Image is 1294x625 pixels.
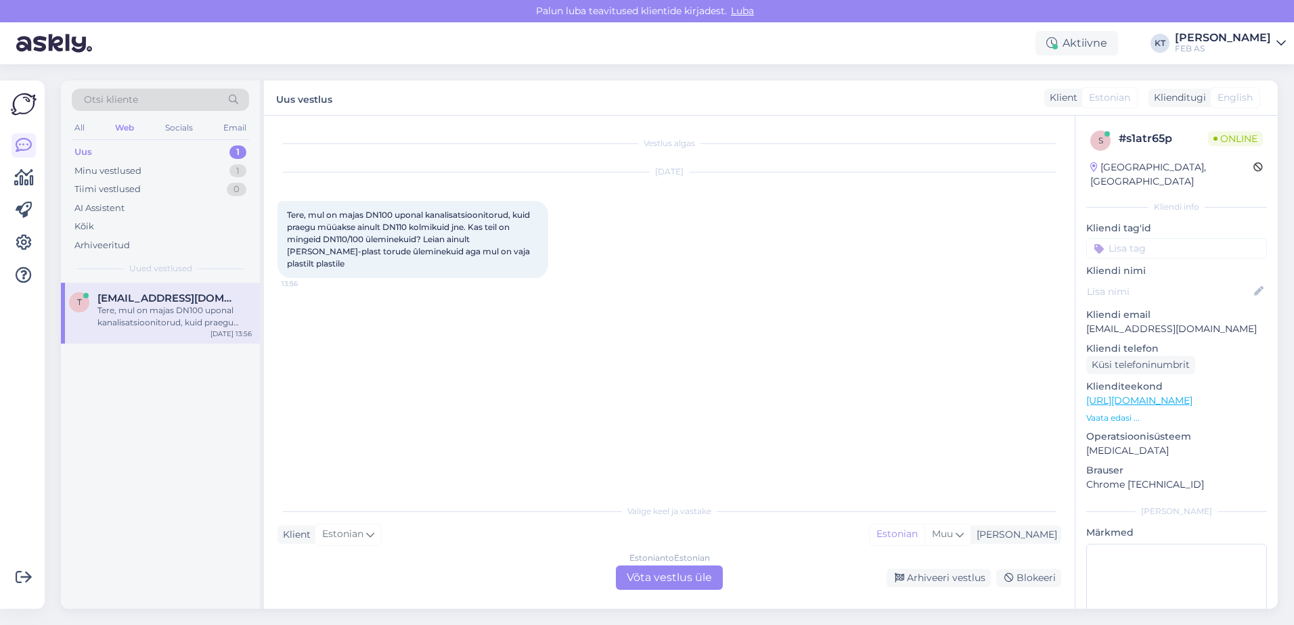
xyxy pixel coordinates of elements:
[1119,131,1208,147] div: # s1atr65p
[1086,356,1195,374] div: Küsi telefoninumbrit
[1086,412,1267,424] p: Vaata edasi ...
[1086,379,1267,394] p: Klienditeekond
[971,528,1057,542] div: [PERSON_NAME]
[932,528,953,540] span: Muu
[74,202,125,215] div: AI Assistent
[112,119,137,137] div: Web
[277,137,1061,149] div: Vestlus algas
[996,569,1061,587] div: Blokeeri
[1218,91,1253,105] span: English
[1175,32,1271,43] div: [PERSON_NAME]
[629,552,710,564] div: Estonian to Estonian
[1035,31,1118,55] div: Aktiivne
[221,119,249,137] div: Email
[887,569,991,587] div: Arhiveeri vestlus
[1044,91,1077,105] div: Klient
[1208,131,1263,146] span: Online
[227,183,246,196] div: 0
[1086,221,1267,235] p: Kliendi tag'id
[1087,284,1251,299] input: Lisa nimi
[74,183,141,196] div: Tiimi vestlused
[97,292,238,304] span: tanel@ibn.ee
[74,164,141,178] div: Minu vestlused
[287,210,532,269] span: Tere, mul on majas DN100 uponal kanalisatsioonitorud, kuid praegu müüakse ainult DN110 kolmikuid ...
[74,220,94,233] div: Kõik
[1175,43,1271,54] div: FEB AS
[74,145,92,159] div: Uus
[1148,91,1206,105] div: Klienditugi
[1086,444,1267,458] p: [MEDICAL_DATA]
[1086,201,1267,213] div: Kliendi info
[1086,394,1192,407] a: [URL][DOMAIN_NAME]
[229,164,246,178] div: 1
[1086,478,1267,492] p: Chrome [TECHNICAL_ID]
[276,89,332,107] label: Uus vestlus
[616,565,723,590] div: Võta vestlus üle
[1086,342,1267,356] p: Kliendi telefon
[162,119,196,137] div: Socials
[1089,91,1130,105] span: Estonian
[11,91,37,117] img: Askly Logo
[129,262,192,275] span: Uued vestlused
[1151,34,1169,53] div: KT
[1086,264,1267,278] p: Kliendi nimi
[1086,430,1267,444] p: Operatsioonisüsteem
[277,528,311,542] div: Klient
[72,119,87,137] div: All
[74,239,130,252] div: Arhiveeritud
[727,5,758,17] span: Luba
[97,304,252,329] div: Tere, mul on majas DN100 uponal kanalisatsioonitorud, kuid praegu müüakse ainult DN110 kolmikuid ...
[1086,526,1267,540] p: Märkmed
[1086,322,1267,336] p: [EMAIL_ADDRESS][DOMAIN_NAME]
[1086,308,1267,322] p: Kliendi email
[229,145,246,159] div: 1
[277,166,1061,178] div: [DATE]
[1090,160,1253,189] div: [GEOGRAPHIC_DATA], [GEOGRAPHIC_DATA]
[77,297,82,307] span: t
[1098,135,1103,145] span: s
[1175,32,1286,54] a: [PERSON_NAME]FEB AS
[210,329,252,339] div: [DATE] 13:56
[282,279,332,289] span: 13:56
[1086,238,1267,258] input: Lisa tag
[1086,463,1267,478] p: Brauser
[84,93,138,107] span: Otsi kliente
[870,524,924,545] div: Estonian
[1086,505,1267,517] div: [PERSON_NAME]
[277,505,1061,517] div: Valige keel ja vastake
[322,527,363,542] span: Estonian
